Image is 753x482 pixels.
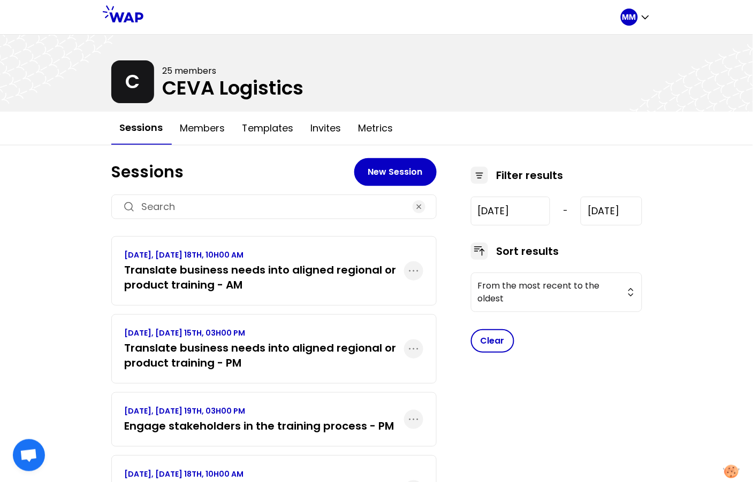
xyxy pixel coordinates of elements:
a: [DATE], [DATE] 15TH, 03H00 PMTranslate business needs into aligned regional or product training - PM [125,328,404,370]
span: - [563,205,568,217]
h3: Filter results [497,168,564,183]
div: Ouvrir le chat [13,439,45,471]
input: Search [142,199,406,214]
button: From the most recent to the oldest [471,273,642,312]
button: Templates [234,112,302,144]
button: Sessions [111,112,172,145]
h1: Sessions [111,162,354,182]
h3: Sort results [497,244,559,259]
button: New Session [354,158,437,186]
a: [DATE], [DATE] 18TH, 10H00 AMTranslate business needs into aligned regional or product training - AM [125,250,404,292]
span: From the most recent to the oldest [478,279,620,305]
button: Metrics [350,112,402,144]
button: Clear [471,329,514,353]
p: MM [622,12,636,22]
p: [DATE], [DATE] 19TH, 03H00 PM [125,406,394,416]
h3: Translate business needs into aligned regional or product training - AM [125,262,404,292]
input: YYYY-M-D [471,197,551,226]
h3: Translate business needs into aligned regional or product training - PM [125,340,404,370]
button: Invites [302,112,350,144]
input: YYYY-M-D [581,197,642,226]
a: [DATE], [DATE] 19TH, 03H00 PMEngage stakeholders in the training process - PM [125,406,394,433]
button: MM [621,9,651,26]
p: [DATE], [DATE] 18TH, 10H00 AM [125,250,404,260]
button: Members [172,112,234,144]
h3: Engage stakeholders in the training process - PM [125,418,394,433]
p: [DATE], [DATE] 18TH, 10H00 AM [125,469,404,479]
p: [DATE], [DATE] 15TH, 03H00 PM [125,328,404,338]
